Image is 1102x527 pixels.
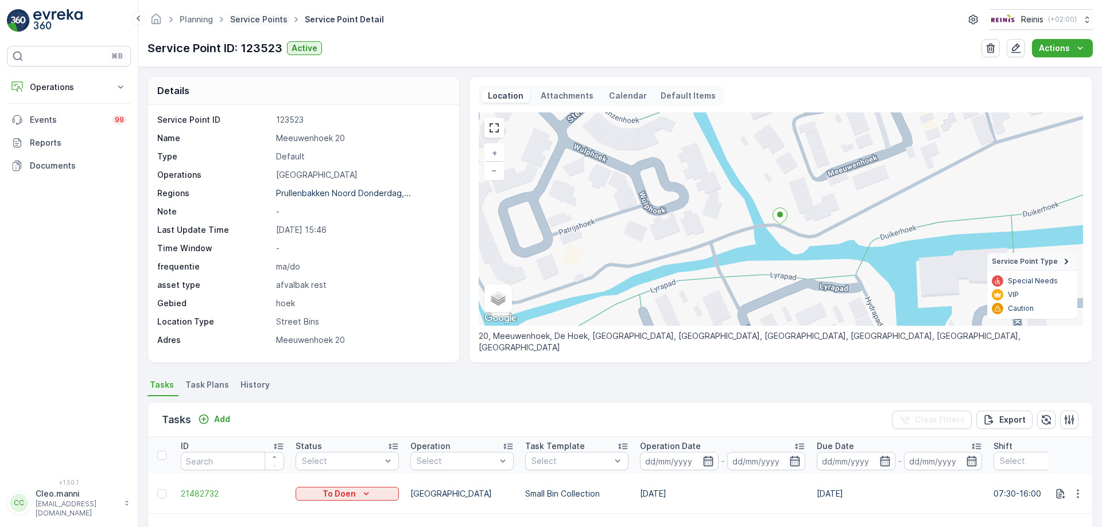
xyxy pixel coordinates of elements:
[157,298,271,309] p: Gebied
[992,257,1058,266] span: Service Point Type
[276,243,447,254] p: -
[661,90,716,102] p: Default Items
[276,334,447,346] p: Meeuwenhoek 20
[482,311,519,326] img: Google
[302,455,381,467] p: Select
[33,9,83,32] img: logo_light-DOdMpM7g.png
[30,137,126,149] p: Reports
[157,114,271,126] p: Service Point ID
[491,165,497,175] span: −
[240,379,270,391] span: History
[1008,276,1058,286] p: Special Needs
[1008,304,1034,313] p: Caution
[276,114,447,126] p: 123523
[323,488,356,499] p: To Doen
[7,154,131,177] a: Documents
[185,379,229,391] span: Task Plans
[539,90,595,102] p: Attachments
[276,298,447,309] p: hoek
[482,311,519,326] a: Open this area in Google Maps (opens a new window)
[904,452,983,470] input: dd/mm/yyyy
[157,243,271,254] p: Time Window
[811,474,988,514] td: [DATE]
[634,474,811,514] td: [DATE]
[157,489,166,498] div: Toggle Row Selected
[296,487,399,501] button: To Doen
[36,488,118,499] p: Cleo.manni
[486,90,525,102] p: Location
[1048,15,1077,24] p: ( +02:00 )
[486,145,503,162] a: Zoom In
[898,454,902,468] p: -
[892,411,972,429] button: Clear Filters
[276,151,447,162] p: Default
[987,253,1077,271] summary: Service Point Type
[157,279,271,291] p: asset type
[157,188,271,199] p: Regions
[30,160,126,171] p: Documents
[492,148,497,158] span: +
[410,488,514,499] p: [GEOGRAPHIC_DATA]
[976,411,1033,429] button: Export
[157,334,271,346] p: Adres
[817,440,854,452] p: Due Date
[214,413,230,425] p: Add
[148,40,282,57] p: Service Point ID: 123523
[1032,39,1093,57] button: Actions
[10,494,28,512] div: CC
[276,261,447,272] p: ma/do
[36,499,118,518] p: [EMAIL_ADDRESS][DOMAIN_NAME]
[181,488,284,499] a: 21482732
[525,488,628,499] p: Small Bin Collection
[115,115,124,124] p: 99
[479,330,1083,353] p: 20, Meeuwenhoek, De Hoek, [GEOGRAPHIC_DATA], [GEOGRAPHIC_DATA], [GEOGRAPHIC_DATA], [GEOGRAPHIC_DA...
[609,90,647,102] p: Calendar
[999,414,1026,425] p: Export
[1008,290,1019,299] p: VIP
[157,206,271,217] p: Note
[157,169,271,181] p: Operations
[157,316,271,327] p: Location Type
[180,14,213,24] a: Planning
[181,440,189,452] p: ID
[7,9,30,32] img: logo
[157,84,189,97] p: Details
[162,412,191,428] p: Tasks
[915,414,965,425] p: Clear Filters
[181,452,284,470] input: Search
[640,452,719,470] input: dd/mm/yyyy
[276,132,447,144] p: Meeuwenhoek 20
[1000,455,1079,467] p: Select
[1021,14,1043,25] p: Reinis
[994,488,1097,499] p: 07:30-16:00
[525,440,585,452] p: Task Template
[276,206,447,217] p: -
[276,316,447,327] p: Street Bins
[486,286,511,311] a: Layers
[30,114,106,126] p: Events
[150,379,174,391] span: Tasks
[292,42,317,54] p: Active
[276,169,447,181] p: [GEOGRAPHIC_DATA]
[990,9,1093,30] button: Reinis(+02:00)
[276,279,447,291] p: afvalbak rest
[157,224,271,236] p: Last Update Time
[296,440,322,452] p: Status
[111,52,123,61] p: ⌘B
[721,454,725,468] p: -
[1039,42,1070,54] p: Actions
[7,488,131,518] button: CCCleo.manni[EMAIL_ADDRESS][DOMAIN_NAME]
[486,119,503,136] a: View Fullscreen
[30,81,108,93] p: Operations
[157,132,271,144] p: Name
[150,17,162,27] a: Homepage
[157,151,271,162] p: Type
[287,41,322,55] button: Active
[230,14,288,24] a: Service Points
[276,188,411,198] p: Prullenbakken Noord Donderdag,...
[640,440,701,452] p: Operation Date
[417,455,496,467] p: Select
[486,162,503,179] a: Zoom Out
[7,131,131,154] a: Reports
